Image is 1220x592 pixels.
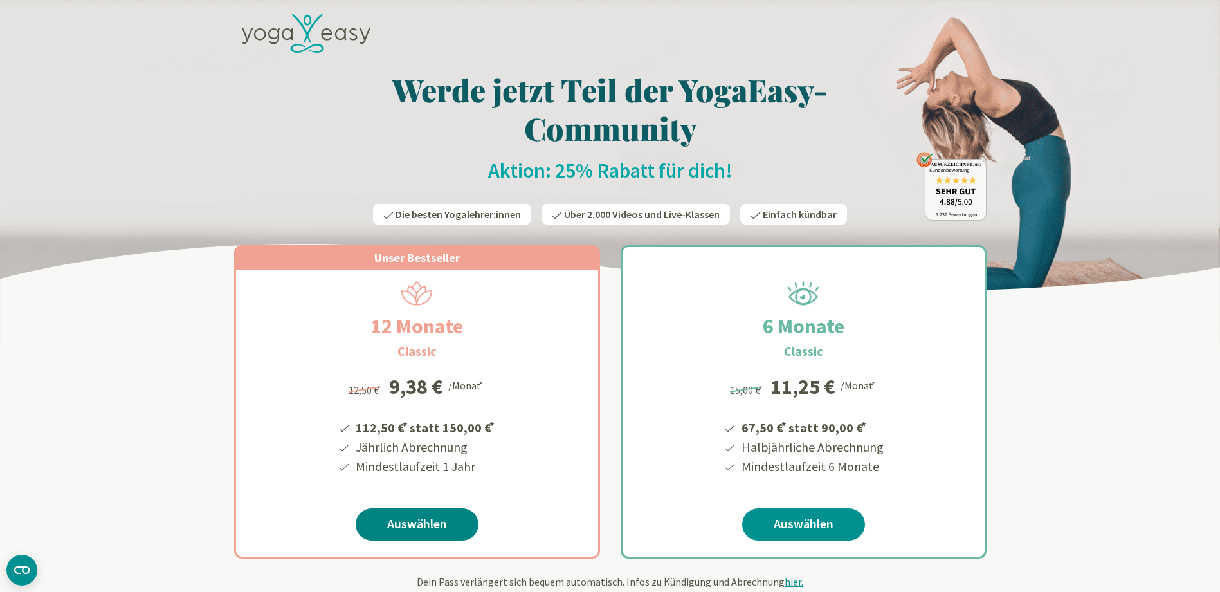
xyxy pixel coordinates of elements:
[732,311,875,342] h2: 6 Monate
[374,250,460,265] span: Unser Bestseller
[354,416,496,438] li: 112,50 € statt 150,00 €
[763,208,837,221] span: Einfach kündbar
[770,376,835,397] div: 11,25 €
[349,384,383,396] span: 12,50 €
[340,311,494,342] h2: 12 Monate
[389,376,443,397] div: 9,38 €
[356,508,478,541] a: Auswählen
[730,384,764,396] span: 15,00 €
[234,158,987,183] h2: Aktion: 25% Rabatt für dich!
[742,508,865,541] a: Auswählen
[397,342,437,361] h3: Classic
[740,457,884,476] li: Mindestlaufzeit 6 Monate
[784,342,823,361] h3: Classic
[6,555,37,586] button: CMP-Widget öffnen
[354,438,496,457] li: Jährlich Abrechnung
[396,208,521,221] span: Die besten Yogalehrer:innen
[916,152,987,221] img: ausgezeichnet_badge.png
[354,457,496,476] li: Mindestlaufzeit 1 Jahr
[740,416,884,438] li: 67,50 € statt 90,00 €
[841,376,877,393] div: /Monat
[448,376,485,393] div: /Monat
[785,575,803,588] span: hier.
[234,70,987,147] h1: Werde jetzt Teil der YogaEasy-Community
[740,438,884,457] li: Halbjährliche Abrechnung
[564,208,720,221] span: Über 2.000 Videos und Live-Klassen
